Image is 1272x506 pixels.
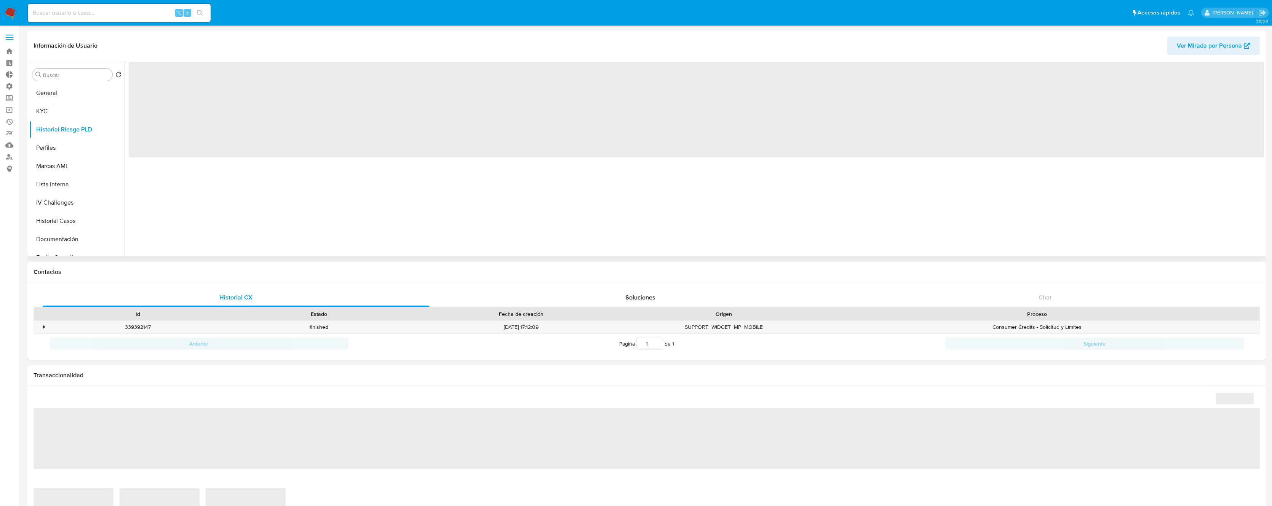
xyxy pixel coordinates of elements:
[1177,37,1242,55] span: Ver Mirada por Persona
[814,321,1259,333] div: Consumer Credits - Solicitud y Límites
[672,340,674,347] span: 1
[29,212,125,230] button: Historial Casos
[129,62,1264,157] span: ‌
[415,310,628,318] div: Fecha de creación
[29,248,125,267] button: Fecha Compliant
[35,72,42,78] button: Buscar
[34,42,97,50] h1: Información de Usuario
[29,157,125,175] button: Marcas AML
[28,8,211,18] input: Buscar usuario o caso...
[1138,9,1180,17] span: Accesos rápidos
[633,321,815,333] div: SUPPORT_WIDGET_MP_MOBILE
[639,310,809,318] div: Origen
[192,8,208,18] button: search-icon
[34,371,1260,379] h1: Transaccionalidad
[945,338,1244,350] button: Siguiente
[619,338,674,350] span: Página de
[29,230,125,248] button: Documentación
[29,102,125,120] button: KYC
[186,9,189,16] span: s
[1258,9,1266,17] a: Salir
[43,72,109,78] input: Buscar
[409,321,633,333] div: [DATE] 17:12:09
[50,338,348,350] button: Anterior
[176,9,182,16] span: ⌥
[1039,293,1051,302] span: Chat
[53,310,223,318] div: Id
[1188,10,1194,16] a: Notificaciones
[1213,9,1256,16] p: federico.luaces@mercadolibre.com
[29,120,125,139] button: Historial Riesgo PLD
[43,323,45,331] div: •
[47,321,229,333] div: 339392147
[820,310,1254,318] div: Proceso
[229,321,410,333] div: finished
[219,293,252,302] span: Historial CX
[29,194,125,212] button: IV Challenges
[625,293,655,302] span: Soluciones
[34,268,1260,276] h1: Contactos
[29,84,125,102] button: General
[234,310,404,318] div: Estado
[1167,37,1260,55] button: Ver Mirada por Persona
[29,139,125,157] button: Perfiles
[29,175,125,194] button: Lista Interna
[115,72,121,80] button: Volver al orden por defecto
